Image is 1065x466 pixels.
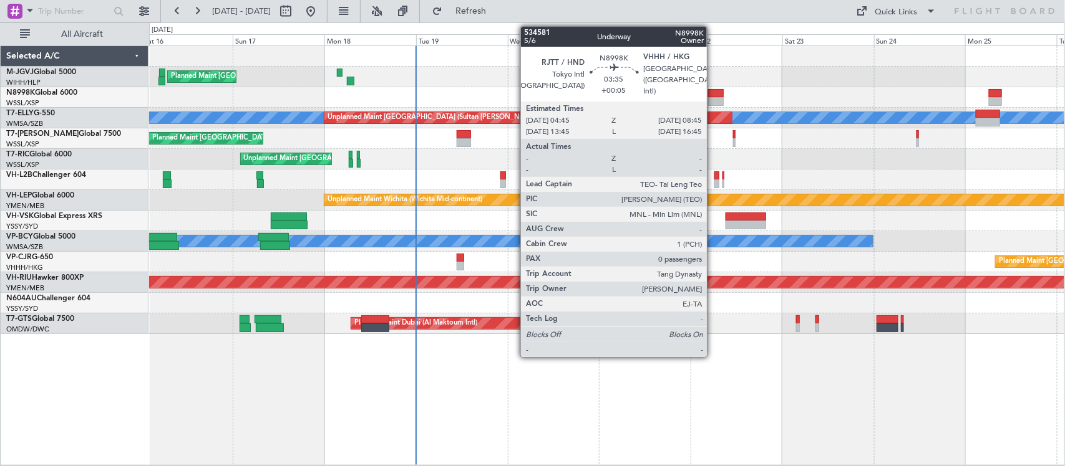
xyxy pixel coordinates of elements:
div: Sun 24 [874,34,966,45]
span: Refresh [445,7,497,16]
a: VHHH/HKG [6,263,43,272]
a: N8998KGlobal 6000 [6,89,77,97]
span: VH-RIU [6,274,32,282]
div: Unplanned Maint [GEOGRAPHIC_DATA] (Seletar) [244,150,399,168]
span: T7-ELLY [6,110,34,117]
div: Wed 20 [508,34,600,45]
span: N8998K [6,89,35,97]
a: WIHH/HLP [6,78,41,87]
a: YSSY/SYD [6,304,38,313]
a: VH-L2BChallenger 604 [6,171,86,179]
div: [DATE] [152,25,173,36]
a: N604AUChallenger 604 [6,295,90,302]
span: VH-LEP [6,192,32,199]
div: Planned Maint [GEOGRAPHIC_DATA] (Seletar) [152,129,299,148]
a: T7-GTSGlobal 7500 [6,315,74,323]
a: T7-RICGlobal 6000 [6,151,72,158]
a: T7-ELLYG-550 [6,110,55,117]
a: VP-BCYGlobal 5000 [6,233,75,240]
span: VP-CJR [6,254,32,261]
a: VP-CJRG-650 [6,254,53,261]
button: All Aircraft [14,24,135,44]
div: Mon 18 [324,34,416,45]
span: T7-GTS [6,315,32,323]
span: T7-RIC [6,151,29,158]
a: OMDW/DWC [6,325,49,334]
div: Tue 19 [416,34,508,45]
button: Quick Links [850,1,943,21]
a: WMSA/SZB [6,242,43,252]
div: Fri 22 [691,34,782,45]
a: WSSL/XSP [6,140,39,149]
a: T7-[PERSON_NAME]Global 7500 [6,130,121,138]
span: VH-L2B [6,171,32,179]
span: T7-[PERSON_NAME] [6,130,79,138]
span: VH-VSK [6,212,34,220]
a: YMEN/MEB [6,283,44,293]
div: Planned Maint [GEOGRAPHIC_DATA] (Seletar) [171,67,318,86]
span: M-JGVJ [6,69,34,76]
div: Sat 16 [142,34,233,45]
a: VH-LEPGlobal 6000 [6,192,74,199]
div: Mon 25 [965,34,1057,45]
input: Trip Number [38,2,110,21]
span: VP-BCY [6,233,33,240]
a: WSSL/XSP [6,98,39,108]
a: M-JGVJGlobal 5000 [6,69,76,76]
div: Thu 21 [599,34,691,45]
div: Planned Maint Dubai (Al Maktoum Intl) [354,314,477,333]
a: VH-RIUHawker 800XP [6,274,84,282]
span: All Aircraft [32,30,132,39]
div: Sun 17 [233,34,324,45]
a: YMEN/MEB [6,201,44,211]
button: Refresh [426,1,501,21]
div: Quick Links [875,6,918,19]
div: Unplanned Maint Wichita (Wichita Mid-continent) [328,191,482,209]
a: VH-VSKGlobal Express XRS [6,212,102,220]
span: N604AU [6,295,37,302]
a: YSSY/SYD [6,222,38,231]
div: Sat 23 [782,34,874,45]
a: WMSA/SZB [6,119,43,128]
a: WSSL/XSP [6,160,39,169]
div: Unplanned Maint [GEOGRAPHIC_DATA] (Sultan [PERSON_NAME] [PERSON_NAME] - Subang) [328,108,627,127]
span: [DATE] - [DATE] [212,6,271,17]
